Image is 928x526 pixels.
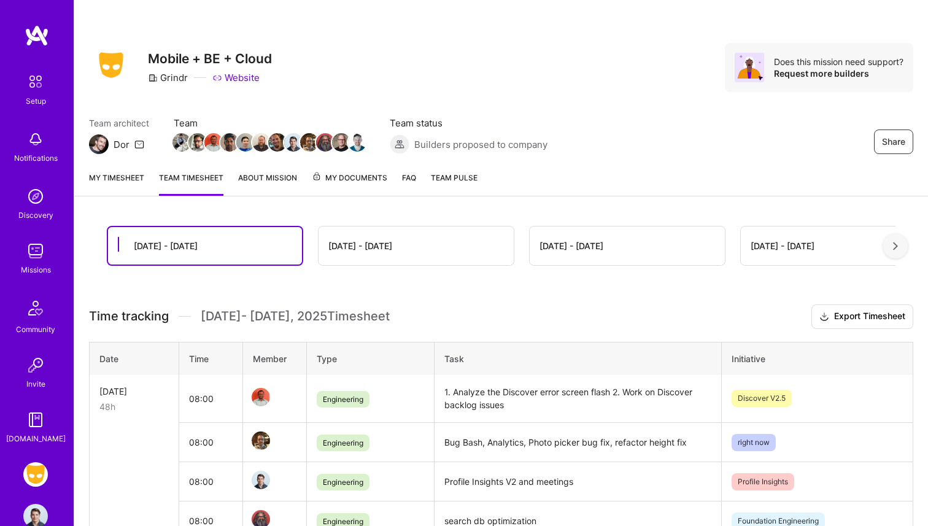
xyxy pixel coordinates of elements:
[317,132,333,153] a: Team Member Avatar
[811,304,913,329] button: Export Timesheet
[333,132,349,153] a: Team Member Avatar
[26,377,45,390] div: Invite
[721,342,913,375] th: Initiative
[23,462,48,487] img: Grindr: Mobile + BE + Cloud
[23,184,48,209] img: discovery
[25,25,49,47] img: logo
[332,133,350,152] img: Team Member Avatar
[159,171,223,196] a: Team timesheet
[328,239,392,252] div: [DATE] - [DATE]
[252,388,270,406] img: Team Member Avatar
[174,132,190,153] a: Team Member Avatar
[893,242,898,250] img: right
[751,239,814,252] div: [DATE] - [DATE]
[21,293,50,323] img: Community
[285,132,301,153] a: Team Member Avatar
[402,171,416,196] a: FAQ
[253,470,269,490] a: Team Member Avatar
[23,408,48,432] img: guide book
[23,127,48,152] img: bell
[819,311,829,323] i: icon Download
[89,117,149,130] span: Team architect
[172,133,191,152] img: Team Member Avatar
[317,391,369,408] span: Engineering
[179,342,242,375] th: Time
[882,136,905,148] span: Share
[89,309,169,324] span: Time tracking
[390,134,409,154] img: Builders proposed to company
[26,95,46,107] div: Setup
[253,132,269,153] a: Team Member Avatar
[349,132,365,153] a: Team Member Avatar
[236,133,255,152] img: Team Member Avatar
[253,387,269,408] a: Team Member Avatar
[148,71,188,84] div: Grindr
[238,132,253,153] a: Team Member Avatar
[204,133,223,152] img: Team Member Avatar
[114,138,130,151] div: Dor
[774,68,903,79] div: Request more builders
[238,171,297,196] a: About Mission
[89,134,109,154] img: Team Architect
[284,133,303,152] img: Team Member Avatar
[206,132,222,153] a: Team Member Avatar
[14,152,58,164] div: Notifications
[312,171,387,185] span: My Documents
[23,353,48,377] img: Invite
[252,471,270,489] img: Team Member Avatar
[90,342,179,375] th: Date
[390,117,547,130] span: Team status
[434,342,721,375] th: Task
[18,209,53,222] div: Discovery
[539,239,603,252] div: [DATE] - [DATE]
[99,385,169,398] div: [DATE]
[434,423,721,462] td: Bug Bash, Analytics, Photo picker bug fix, refactor height fix
[312,171,387,196] a: My Documents
[300,133,319,152] img: Team Member Avatar
[16,323,55,336] div: Community
[179,375,242,423] td: 08:00
[21,263,51,276] div: Missions
[148,73,158,83] i: icon CompanyGray
[179,462,242,501] td: 08:00
[431,171,478,196] a: Team Pulse
[201,309,390,324] span: [DATE] - [DATE] , 2025 Timesheet
[89,171,144,196] a: My timesheet
[190,132,206,153] a: Team Member Avatar
[179,423,242,462] td: 08:00
[317,435,369,451] span: Engineering
[732,390,792,407] span: Discover V2.5
[735,53,764,82] img: Avatar
[252,431,270,450] img: Team Member Avatar
[269,132,285,153] a: Team Member Avatar
[99,400,169,413] div: 48h
[6,432,66,445] div: [DOMAIN_NAME]
[212,71,260,84] a: Website
[89,48,133,82] img: Company Logo
[874,130,913,154] button: Share
[301,132,317,153] a: Team Member Avatar
[252,133,271,152] img: Team Member Avatar
[174,117,365,130] span: Team
[431,173,478,182] span: Team Pulse
[23,69,48,95] img: setup
[774,56,903,68] div: Does this mission need support?
[134,139,144,149] i: icon Mail
[242,342,306,375] th: Member
[220,133,239,152] img: Team Member Avatar
[23,239,48,263] img: teamwork
[317,474,369,490] span: Engineering
[188,133,207,152] img: Team Member Avatar
[253,430,269,451] a: Team Member Avatar
[134,239,198,252] div: [DATE] - [DATE]
[414,138,547,151] span: Builders proposed to company
[20,462,51,487] a: Grindr: Mobile + BE + Cloud
[434,375,721,423] td: 1. Analyze the Discover error screen flash 2. Work on Discover backlog issues
[732,434,776,451] span: right now
[732,473,794,490] span: Profile Insights
[434,462,721,501] td: Profile Insights V2 and meetings
[148,51,272,66] h3: Mobile + BE + Cloud
[268,133,287,152] img: Team Member Avatar
[348,133,366,152] img: Team Member Avatar
[316,133,334,152] img: Team Member Avatar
